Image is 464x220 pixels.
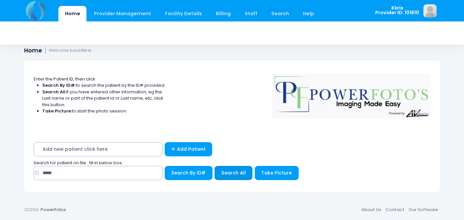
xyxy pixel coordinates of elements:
li: If you have entered other information, eg the Last name or part of the patient id or Last name, e... [42,89,166,108]
a: Home [58,6,86,21]
a: Facility Details [159,6,209,21]
span: Add new patient click here [34,142,162,156]
a: Billing [210,6,237,21]
button: Search All [215,166,252,180]
a: Our Software [406,204,440,216]
img: image [423,4,437,17]
span: Search All [221,170,246,176]
a: About Us [359,204,383,216]
button: Take Picture [255,166,299,180]
span: Search By ID# [171,170,206,176]
a: PowerFotos [41,206,66,213]
strong: Search By ID#: [42,82,76,88]
h1: Home [24,47,91,54]
a: Contact [383,204,406,216]
strong: Kkris [81,47,91,53]
img: Logo [269,69,434,118]
button: Search By ID# [165,166,213,180]
span: Enter the Patient ID, then click [34,76,95,82]
span: Kkris Provider ID: 101610 [375,6,419,15]
a: Staff [238,6,264,21]
strong: Search All: [42,89,66,95]
li: to search the patient by the ID# provided. [42,82,166,89]
strong: Take Picture: [42,108,72,114]
a: Provider Management [87,6,157,21]
a: Help [297,6,321,21]
span: Take Picture [261,170,292,176]
span: 2025© [24,206,39,213]
li: to start the photo session. [42,108,166,114]
small: Welcome back [49,48,91,53]
span: Search for patient on file : fill in below box; [34,160,122,166]
a: Search [265,6,295,21]
a: Add Patient [165,142,213,156]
